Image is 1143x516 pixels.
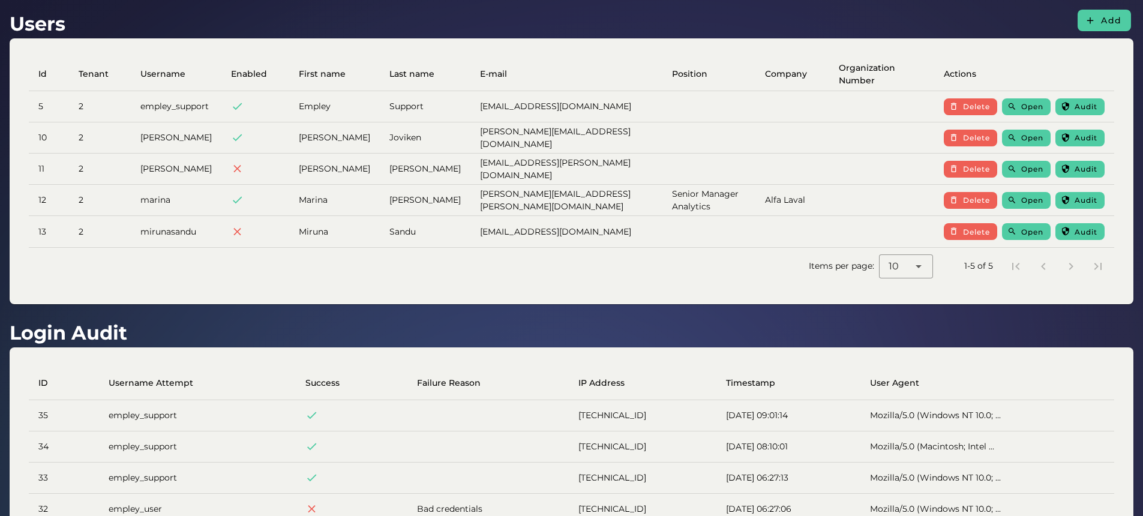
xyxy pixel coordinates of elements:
h1: Login Audit [10,319,127,347]
td: 2 [69,91,131,122]
td: [PERSON_NAME][EMAIL_ADDRESS][DOMAIN_NAME] [470,122,662,154]
span: IP Address [578,377,625,389]
td: [PERSON_NAME] [289,122,380,154]
button: Delete [944,130,997,146]
td: 13 [29,216,69,247]
span: E-mail [480,68,507,80]
td: 12 [29,185,69,216]
span: Open [1021,133,1043,142]
td: [PERSON_NAME] [289,154,380,185]
span: Audit [1074,227,1097,236]
td: empley_support [99,400,296,431]
span: Open [1021,164,1043,173]
td: Empley [289,91,380,122]
span: Open [1021,196,1043,205]
span: Open [1021,102,1043,111]
span: Audit [1074,102,1097,111]
td: mirunasandu [131,216,221,247]
td: Marina [289,185,380,216]
td: Joviken [380,122,470,154]
span: Position [672,68,707,80]
span: Items per page: [809,260,879,272]
td: 35 [29,400,99,431]
td: Support [380,91,470,122]
td: 34 [29,431,99,463]
button: Delete [944,192,997,209]
span: Add [1100,15,1121,26]
span: Delete [962,164,991,173]
span: ID [38,377,48,389]
td: [DATE] 08:10:01 [716,431,860,463]
button: Audit [1055,130,1105,146]
button: Open [1002,98,1051,115]
h1: Users [10,10,65,38]
td: [EMAIL_ADDRESS][PERSON_NAME][DOMAIN_NAME] [470,154,662,185]
span: Id [38,68,47,80]
td: 2 [69,216,131,247]
span: Timestamp [726,377,775,389]
td: 2 [69,185,131,216]
td: [PERSON_NAME][EMAIL_ADDRESS][PERSON_NAME][DOMAIN_NAME] [470,185,662,216]
span: 10 [889,259,899,274]
span: Open [1021,227,1043,236]
td: [PERSON_NAME] [131,154,221,185]
td: Senior Manager Analytics [662,185,755,216]
span: Failure Reason [417,377,481,389]
span: Mozilla/5.0 (Windows NT 10.0; ... [870,410,1001,421]
button: Open [1002,223,1051,240]
td: 11 [29,154,69,185]
button: Delete [944,98,997,115]
span: Company [765,68,807,80]
span: Mozilla/5.0 (Windows NT 10.0; ... [870,472,1001,483]
td: [TECHNICAL_ID] [569,463,716,494]
td: empley_support [131,91,221,122]
span: Audit [1074,133,1097,142]
td: [DATE] 06:27:13 [716,463,860,494]
button: Audit [1055,192,1105,209]
td: 2 [69,154,131,185]
td: [PERSON_NAME] [380,185,470,216]
button: Audit [1055,223,1105,240]
td: Sandu [380,216,470,247]
span: Last name [389,68,434,80]
td: Miruna [289,216,380,247]
span: Delete [962,102,991,111]
span: Username [140,68,185,80]
button: Audit [1055,161,1105,178]
td: [PERSON_NAME] [380,154,470,185]
button: Delete [944,161,997,178]
span: Audit [1074,196,1097,205]
div: 1-5 of 5 [964,260,993,272]
td: [PERSON_NAME] [131,122,221,154]
span: Tenant [79,68,109,80]
button: Open [1002,130,1051,146]
td: 10 [29,122,69,154]
span: Username Attempt [109,377,193,389]
td: [TECHNICAL_ID] [569,431,716,463]
button: Audit [1055,98,1105,115]
td: 5 [29,91,69,122]
span: Delete [962,196,991,205]
td: Alfa Laval [755,185,829,216]
span: Mozilla/5.0 (Macintosh; Intel ... [870,441,994,452]
td: 2 [69,122,131,154]
span: Organization Number [839,62,912,87]
button: Add [1078,10,1131,31]
td: 33 [29,463,99,494]
span: First name [299,68,346,80]
span: Audit [1074,164,1097,173]
button: Delete [944,223,997,240]
nav: Pagination Navigation [1003,253,1112,280]
button: Open [1002,192,1051,209]
td: empley_support [99,431,296,463]
span: Enabled [231,68,267,80]
td: marina [131,185,221,216]
td: empley_support [99,463,296,494]
span: Delete [962,227,991,236]
span: User Agent [870,377,919,389]
td: [TECHNICAL_ID] [569,400,716,431]
td: [EMAIL_ADDRESS][DOMAIN_NAME] [470,91,662,122]
button: Open [1002,161,1051,178]
span: Delete [962,133,991,142]
span: Mozilla/5.0 (Windows NT 10.0; ... [870,503,1001,514]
